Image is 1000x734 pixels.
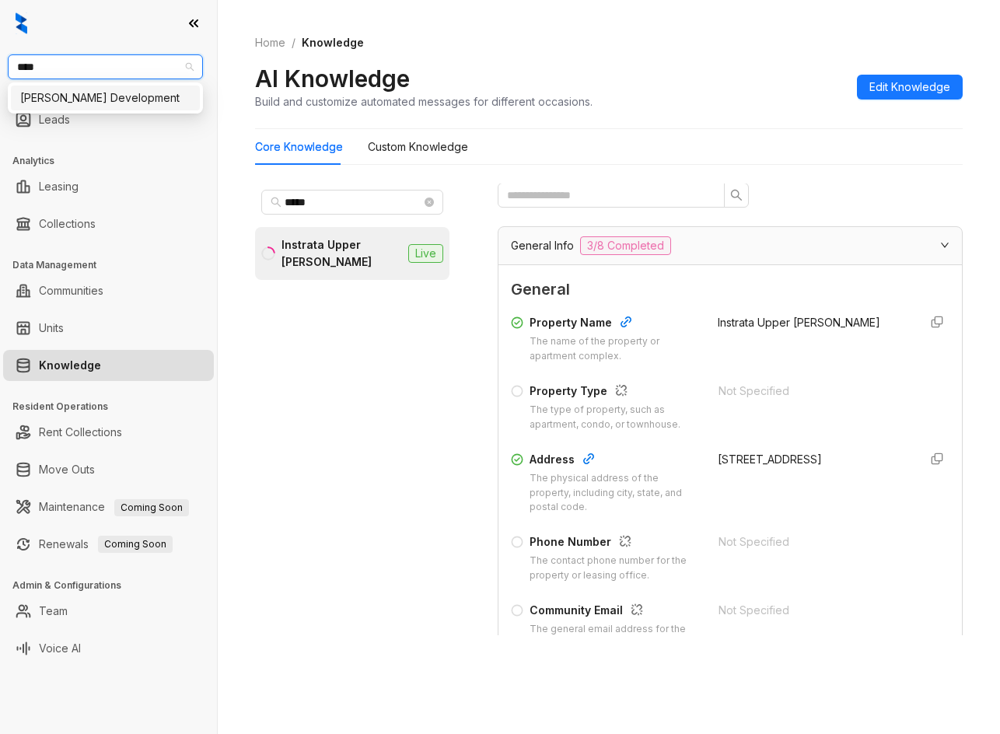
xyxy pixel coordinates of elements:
div: Core Knowledge [255,138,343,156]
span: Live [408,244,443,263]
div: Not Specified [719,602,907,619]
h3: Data Management [12,258,217,272]
a: Collections [39,208,96,239]
li: Knowledge [3,350,214,381]
div: The general email address for the property or community inquiries. [530,622,700,652]
div: Property Name [530,314,699,334]
a: RenewalsComing Soon [39,529,173,560]
span: Edit Knowledge [869,79,950,96]
span: expanded [940,240,949,250]
span: Coming Soon [114,499,189,516]
span: General Info [511,237,574,254]
li: Rent Collections [3,417,214,448]
li: / [292,34,295,51]
div: Not Specified [719,383,907,400]
div: Not Specified [719,533,907,550]
div: [PERSON_NAME] Development [20,89,191,107]
div: [STREET_ADDRESS] [718,451,906,468]
li: Collections [3,208,214,239]
a: Voice AI [39,633,81,664]
span: close-circle [425,197,434,207]
span: General [511,278,949,302]
li: Maintenance [3,491,214,523]
div: The physical address of the property, including city, state, and postal code. [530,471,699,516]
a: Leads [39,104,70,135]
div: Build and customize automated messages for different occasions. [255,93,593,110]
li: Communities [3,275,214,306]
span: Coming Soon [98,536,173,553]
a: Knowledge [39,350,101,381]
a: Units [39,313,64,344]
a: Communities [39,275,103,306]
div: Property Type [530,383,700,403]
div: Address [530,451,699,471]
h2: AI Knowledge [255,64,410,93]
a: Home [252,34,288,51]
h3: Resident Operations [12,400,217,414]
button: Edit Knowledge [857,75,963,100]
span: 3/8 Completed [580,236,671,255]
li: Voice AI [3,633,214,664]
span: Instrata Upper [PERSON_NAME] [718,316,880,329]
span: Knowledge [302,36,364,49]
a: Leasing [39,171,79,202]
div: Instrata Upper [PERSON_NAME] [281,236,402,271]
img: logo [16,12,27,34]
a: Rent Collections [39,417,122,448]
li: Move Outs [3,454,214,485]
div: The name of the property or apartment complex. [530,334,699,364]
div: General Info3/8 Completed [498,227,962,264]
li: Renewals [3,529,214,560]
span: search [271,197,281,208]
div: The type of property, such as apartment, condo, or townhouse. [530,403,700,432]
li: Leads [3,104,214,135]
div: Custom Knowledge [368,138,468,156]
div: The contact phone number for the property or leasing office. [530,554,700,583]
li: Team [3,596,214,627]
li: Leasing [3,171,214,202]
a: Team [39,596,68,627]
a: Move Outs [39,454,95,485]
div: Davis Development [11,86,200,110]
span: search [730,189,743,201]
div: Phone Number [530,533,700,554]
li: Units [3,313,214,344]
h3: Analytics [12,154,217,168]
div: Community Email [530,602,700,622]
h3: Admin & Configurations [12,578,217,592]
